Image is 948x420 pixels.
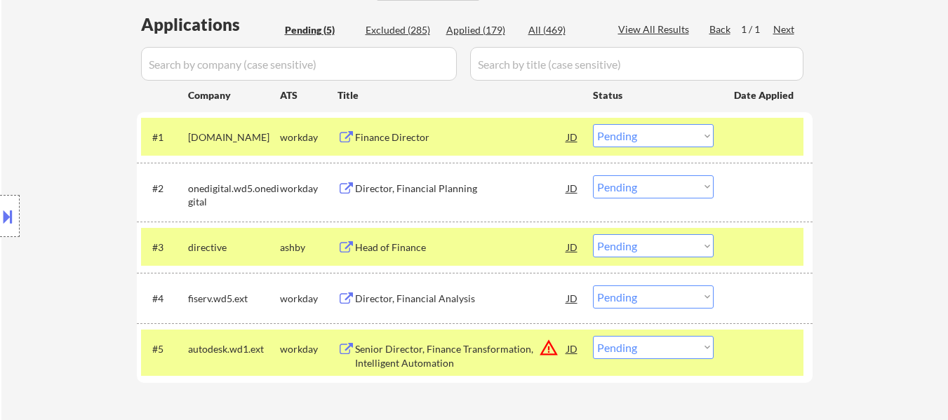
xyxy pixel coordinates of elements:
input: Search by company (case sensitive) [141,47,457,81]
div: workday [280,130,338,144]
div: #5 [152,342,177,356]
div: View All Results [618,22,693,36]
div: Date Applied [734,88,796,102]
button: warning_amber [539,338,559,358]
div: Back [709,22,732,36]
div: Head of Finance [355,241,567,255]
div: Title [338,88,580,102]
div: Status [593,82,714,107]
div: ATS [280,88,338,102]
div: Excluded (285) [366,23,436,37]
div: 1 / 1 [741,22,773,36]
div: Next [773,22,796,36]
div: Applied (179) [446,23,516,37]
div: Director, Financial Planning [355,182,567,196]
div: workday [280,292,338,306]
div: Senior Director, Finance Transformation, Intelligent Automation [355,342,567,370]
div: autodesk.wd1.ext [188,342,280,356]
div: JD [566,175,580,201]
div: JD [566,336,580,361]
div: workday [280,182,338,196]
div: JD [566,234,580,259]
div: workday [280,342,338,356]
div: Applications [141,16,280,33]
div: JD [566,285,580,311]
input: Search by title (case sensitive) [470,47,803,81]
div: Pending (5) [285,23,355,37]
div: Director, Financial Analysis [355,292,567,306]
div: Finance Director [355,130,567,144]
div: ashby [280,241,338,255]
div: JD [566,124,580,149]
div: All (469) [528,23,599,37]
